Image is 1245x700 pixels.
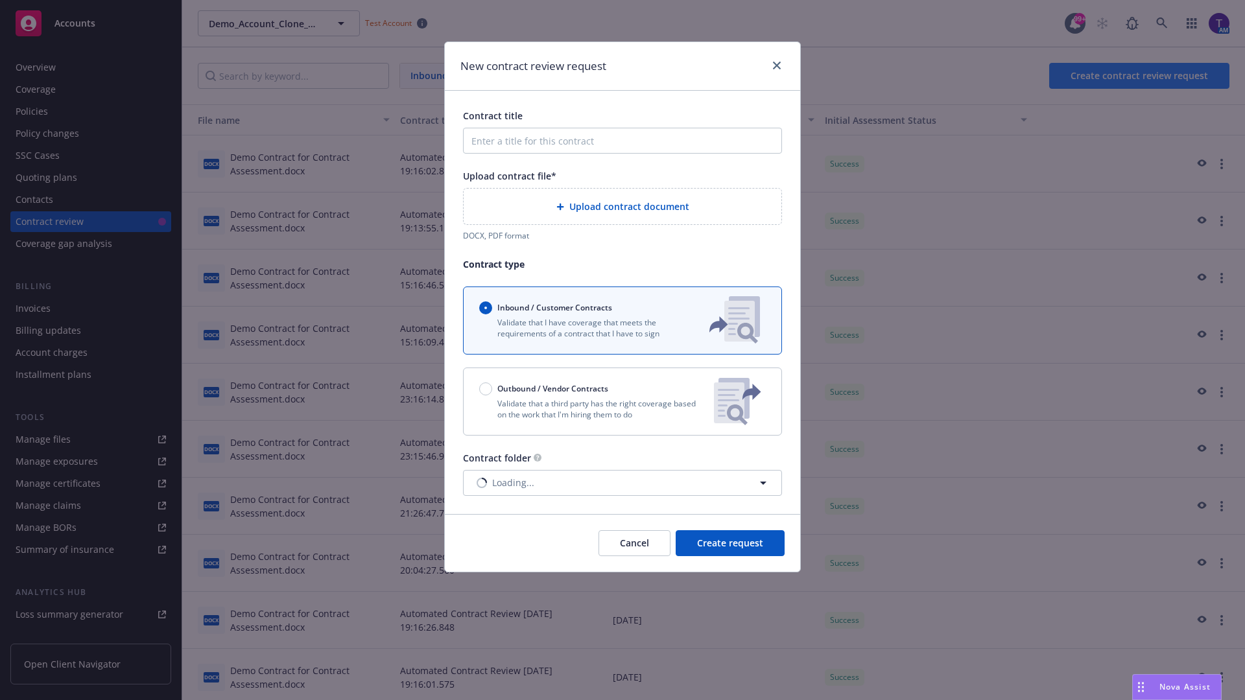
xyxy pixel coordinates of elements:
[1159,681,1211,692] span: Nova Assist
[460,58,606,75] h1: New contract review request
[463,230,782,241] div: DOCX, PDF format
[497,383,608,394] span: Outbound / Vendor Contracts
[479,382,492,395] input: Outbound / Vendor Contracts
[769,58,785,73] a: close
[569,200,689,213] span: Upload contract document
[463,128,782,154] input: Enter a title for this contract
[463,286,782,355] button: Inbound / Customer ContractsValidate that I have coverage that meets the requirements of a contra...
[676,530,785,556] button: Create request
[479,317,688,339] p: Validate that I have coverage that meets the requirements of a contract that I have to sign
[599,530,670,556] button: Cancel
[697,537,763,549] span: Create request
[620,537,649,549] span: Cancel
[479,398,704,420] p: Validate that a third party has the right coverage based on the work that I'm hiring them to do
[1133,675,1149,699] div: Drag to move
[463,188,782,225] div: Upload contract document
[463,470,782,496] button: Loading...
[479,301,492,314] input: Inbound / Customer Contracts
[463,110,523,122] span: Contract title
[497,302,612,313] span: Inbound / Customer Contracts
[463,257,782,271] p: Contract type
[463,452,531,464] span: Contract folder
[463,170,556,182] span: Upload contract file*
[492,476,534,489] span: Loading...
[463,367,782,436] button: Outbound / Vendor ContractsValidate that a third party has the right coverage based on the work t...
[1132,674,1222,700] button: Nova Assist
